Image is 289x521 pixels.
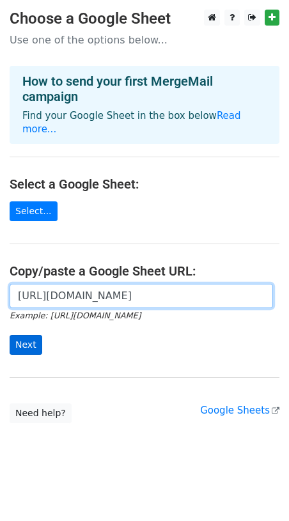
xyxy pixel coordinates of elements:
[10,311,141,320] small: Example: [URL][DOMAIN_NAME]
[22,110,241,135] a: Read more...
[22,74,267,104] h4: How to send your first MergeMail campaign
[10,10,279,28] h3: Choose a Google Sheet
[200,405,279,416] a: Google Sheets
[10,284,273,308] input: Paste your Google Sheet URL here
[10,201,58,221] a: Select...
[10,335,42,355] input: Next
[10,176,279,192] h4: Select a Google Sheet:
[10,403,72,423] a: Need help?
[10,33,279,47] p: Use one of the options below...
[10,263,279,279] h4: Copy/paste a Google Sheet URL:
[22,109,267,136] p: Find your Google Sheet in the box below
[225,460,289,521] iframe: Chat Widget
